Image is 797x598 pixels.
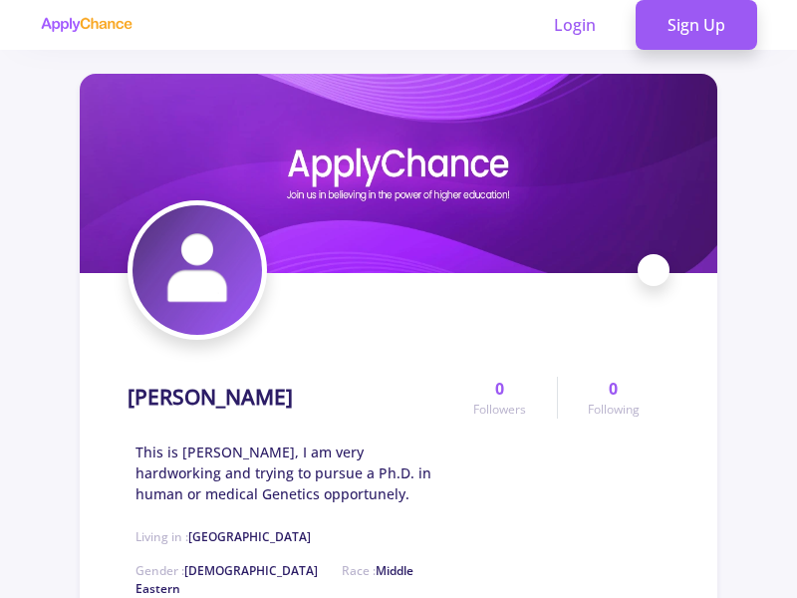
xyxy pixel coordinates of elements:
span: This is [PERSON_NAME], I am very hardworking and trying to pursue a Ph.D. in human or medical Gen... [135,442,443,504]
a: 0Followers [443,377,556,419]
span: Gender : [135,562,318,579]
span: Middle Eastern [135,562,413,597]
span: [DEMOGRAPHIC_DATA] [184,562,318,579]
img: Mahdieh Balavarcover image [80,74,717,273]
span: Following [588,401,640,419]
h1: [PERSON_NAME] [128,385,293,410]
span: [GEOGRAPHIC_DATA] [188,528,311,545]
span: Followers [473,401,526,419]
img: Mahdieh Balavaravatar [133,205,262,335]
a: 0Following [557,377,669,419]
span: Race : [135,562,413,597]
span: Living in : [135,528,311,545]
span: 0 [495,377,504,401]
img: applychance logo text only [40,17,133,33]
span: 0 [609,377,618,401]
